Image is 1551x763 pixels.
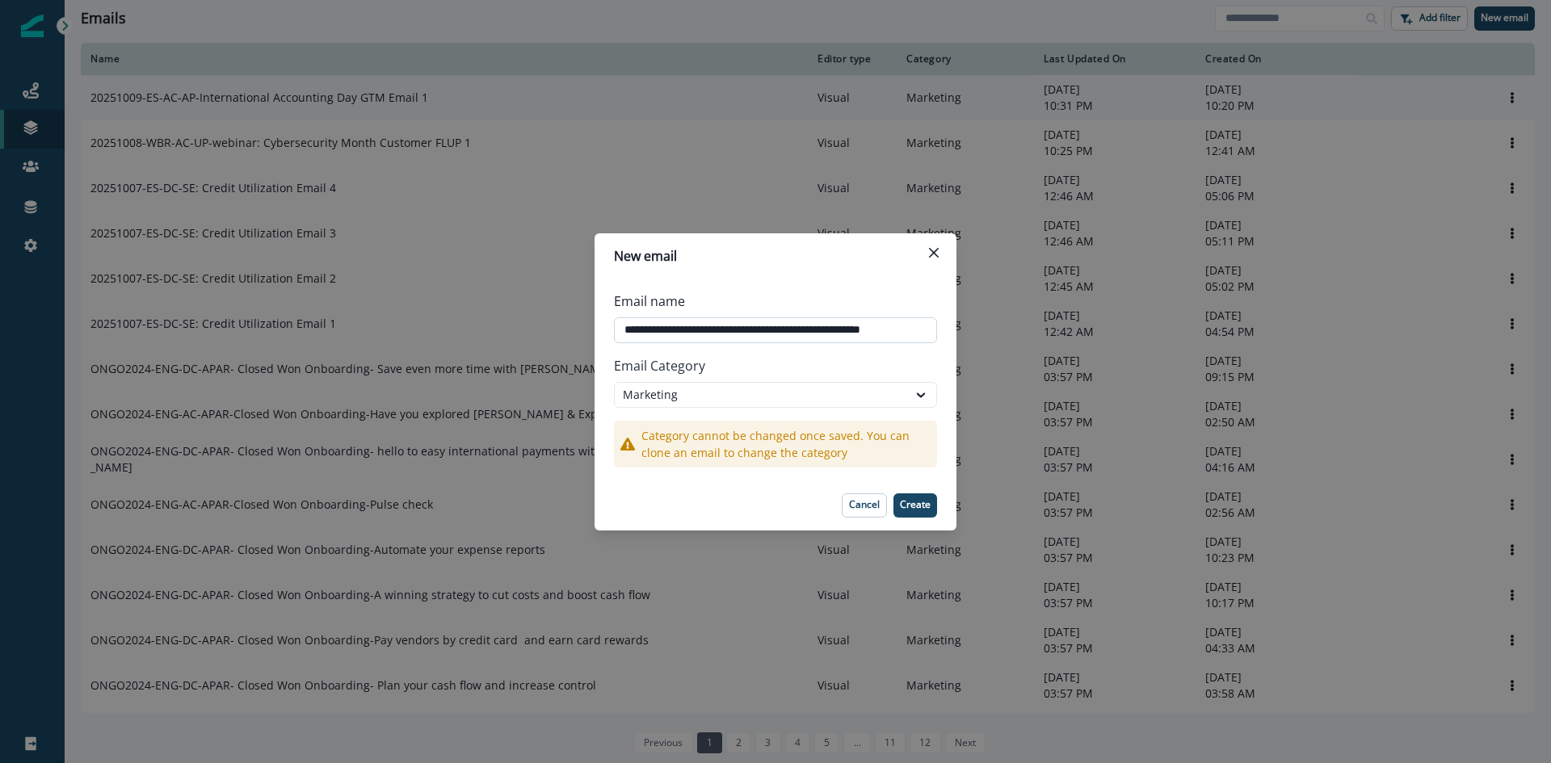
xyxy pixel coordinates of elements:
p: New email [614,246,677,266]
div: Marketing [623,386,899,403]
p: Email Category [614,350,937,382]
button: Close [921,240,947,266]
p: Email name [614,291,685,311]
button: Cancel [842,493,887,518]
p: Cancel [849,499,880,510]
p: Create [900,499,931,510]
p: Category cannot be changed once saved. You can clone an email to change the category [641,427,931,461]
button: Create [893,493,937,518]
